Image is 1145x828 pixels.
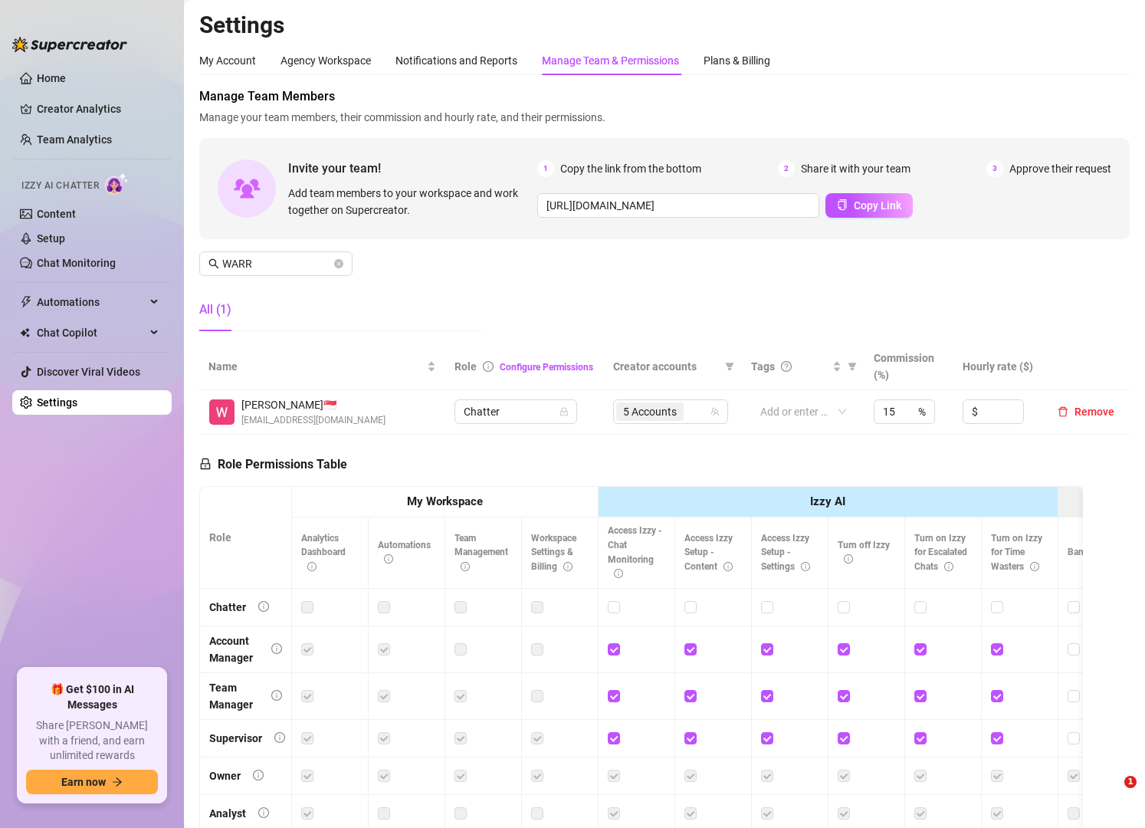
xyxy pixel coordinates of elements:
span: copy [837,199,848,210]
span: Bank [1068,547,1104,557]
span: Access Izzy - Chat Monitoring [608,525,662,580]
span: info-circle [614,569,623,578]
span: Share it with your team [801,160,910,177]
img: Chat Copilot [20,327,30,338]
span: Role [454,360,477,373]
span: Manage Team Members [199,87,1130,106]
span: Chatter [464,400,568,423]
th: Name [199,343,445,390]
div: Chatter [209,599,246,616]
span: Creator accounts [613,358,719,375]
span: info-circle [563,562,572,571]
button: Copy Link [825,193,913,218]
span: info-circle [1030,562,1039,571]
h5: Role Permissions Table [199,455,347,474]
span: info-circle [307,562,317,571]
button: close-circle [334,259,343,268]
span: lock [559,407,569,416]
span: info-circle [271,690,282,701]
div: Account Manager [209,632,259,666]
span: 3 [986,160,1003,177]
div: Plans & Billing [704,52,770,69]
span: Share [PERSON_NAME] with a friend, and earn unlimited rewards [26,718,158,764]
span: team [710,407,720,416]
th: Hourly rate ($) [953,343,1042,390]
a: Content [37,208,76,220]
img: AI Chatter [105,172,129,195]
span: Copy the link from the bottom [560,160,701,177]
span: Tags [751,358,775,375]
span: Izzy AI Chatter [21,179,99,193]
span: 1 [537,160,554,177]
span: Remove [1074,406,1114,418]
a: Discover Viral Videos [37,366,140,378]
span: filter [845,355,860,378]
strong: Izzy AI [810,495,845,508]
span: lock [199,458,212,470]
span: info-circle [944,562,953,571]
span: Approve their request [1009,160,1111,177]
h2: Settings [199,11,1130,40]
span: [PERSON_NAME] 🇸🇬 [241,396,385,413]
span: Analytics Dashboard [301,533,346,573]
span: Add team members to your workspace and work together on Supercreator. [288,185,531,219]
a: Home [37,72,66,84]
span: 1 [1124,776,1137,788]
span: filter [722,355,737,378]
strong: My Workspace [407,495,483,508]
span: Access Izzy Setup - Content [684,533,733,573]
div: My Account [199,52,256,69]
span: info-circle [258,601,269,612]
input: Search members [222,255,331,272]
span: filter [725,362,734,371]
span: info-circle [723,562,733,571]
span: Invite your team! [288,159,537,178]
button: Earn nowarrow-right [26,770,158,794]
a: Setup [37,232,65,245]
span: Automations [37,290,146,314]
span: Manage your team members, their commission and hourly rate, and their permissions. [199,109,1130,126]
span: Earn now [61,776,106,788]
span: arrow-right [112,777,123,787]
span: info-circle [801,562,810,571]
span: Automations [378,540,431,565]
span: info-circle [461,562,470,571]
div: Team Manager [209,679,259,713]
span: thunderbolt [20,296,32,308]
span: Workspace Settings & Billing [531,533,576,573]
div: Notifications and Reports [395,52,517,69]
span: info-circle [271,643,282,654]
span: info-circle [253,770,264,780]
span: Turn on Izzy for Escalated Chats [914,533,967,573]
span: Access Izzy Setup - Settings [761,533,810,573]
div: Manage Team & Permissions [542,52,679,69]
a: Team Analytics [37,133,112,146]
span: 2 [778,160,795,177]
div: Supervisor [209,730,262,747]
iframe: Intercom live chat [1093,776,1130,813]
span: Team Management [454,533,508,573]
span: filter [848,362,857,371]
a: Chat Monitoring [37,257,116,269]
a: Settings [37,396,77,409]
th: Commission (%) [864,343,953,390]
span: delete [1058,406,1068,417]
span: Chat Copilot [37,320,146,345]
button: Remove [1051,402,1120,421]
span: Copy Link [854,199,901,212]
span: Turn off Izzy [838,540,890,565]
span: 🎁 Get $100 in AI Messages [26,682,158,712]
span: question-circle [781,361,792,372]
span: Turn on Izzy for Time Wasters [991,533,1042,573]
div: Analyst [209,805,246,822]
span: [EMAIL_ADDRESS][DOMAIN_NAME] [241,413,385,428]
img: logo-BBDzfeDw.svg [12,37,127,52]
span: info-circle [258,807,269,818]
span: Name [208,358,424,375]
div: Owner [209,767,241,784]
div: All (1) [199,301,231,319]
span: 5 Accounts [623,403,677,420]
a: Configure Permissions [500,362,593,373]
span: 5 Accounts [616,402,684,421]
